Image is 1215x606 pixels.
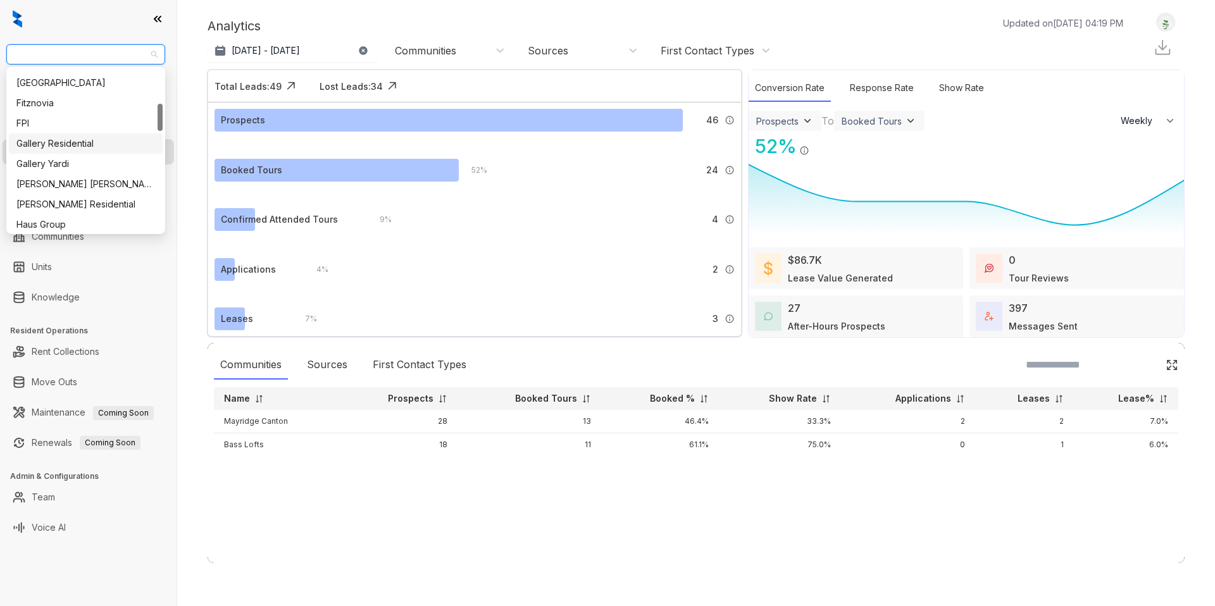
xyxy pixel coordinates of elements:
[985,264,994,273] img: TourReviews
[719,433,841,457] td: 75.0%
[32,224,84,249] a: Communities
[1121,114,1159,127] span: Weekly
[32,285,80,310] a: Knowledge
[221,163,282,177] div: Booked Tours
[10,325,177,337] h3: Resident Operations
[3,485,174,510] li: Team
[16,177,155,191] div: [PERSON_NAME] [PERSON_NAME]
[661,44,754,58] div: First Contact Types
[9,133,163,154] div: Gallery Residential
[214,410,339,433] td: Mayridge Canton
[799,145,809,156] img: Info
[13,10,22,28] img: logo
[9,194,163,214] div: Griffis Residential
[32,430,140,455] a: RenewalsComing Soon
[214,350,288,380] div: Communities
[339,410,458,433] td: 28
[388,392,433,405] p: Prospects
[1003,16,1123,30] p: Updated on [DATE] 04:19 PM
[844,75,920,102] div: Response Rate
[292,312,317,326] div: 7 %
[650,392,695,405] p: Booked %
[975,433,1074,457] td: 1
[221,213,338,226] div: Confirmed Attended Tours
[366,350,473,380] div: First Contact Types
[1113,109,1184,132] button: Weekly
[459,163,487,177] div: 52 %
[3,515,174,540] li: Voice AI
[3,400,174,425] li: Maintenance
[282,77,301,96] img: Click Icon
[383,77,402,96] img: Click Icon
[254,394,264,404] img: sorting
[801,114,814,127] img: ViewFilterArrow
[208,39,378,62] button: [DATE] - [DATE]
[9,214,163,235] div: Haus Group
[713,312,718,326] span: 3
[10,471,177,482] h3: Admin & Configurations
[1009,252,1016,268] div: 0
[749,75,831,102] div: Conversion Rate
[1159,394,1168,404] img: sorting
[725,314,735,324] img: Info
[764,312,773,321] img: AfterHoursConversations
[80,436,140,450] span: Coming Soon
[904,114,917,127] img: ViewFilterArrow
[1118,392,1154,405] p: Lease%
[458,433,601,457] td: 11
[764,261,773,276] img: LeaseValue
[1009,319,1078,333] div: Messages Sent
[3,254,174,280] li: Units
[32,339,99,364] a: Rent Collections
[712,213,718,226] span: 4
[1166,359,1178,371] img: Click Icon
[821,394,831,404] img: sorting
[32,254,52,280] a: Units
[821,113,834,128] div: To
[769,392,817,405] p: Show Rate
[706,113,718,127] span: 46
[756,116,799,127] div: Prospects
[32,369,77,395] a: Move Outs
[1009,271,1069,285] div: Tour Reviews
[301,350,354,380] div: Sources
[1139,359,1150,370] img: SearchIcon
[515,392,577,405] p: Booked Tours
[841,410,975,433] td: 2
[208,16,261,35] p: Analytics
[788,300,801,316] div: 27
[232,44,300,57] p: [DATE] - [DATE]
[601,410,719,433] td: 46.4%
[1074,433,1178,457] td: 6.0%
[788,252,822,268] div: $86.7K
[3,139,174,164] li: Leasing
[3,85,174,110] li: Leads
[3,369,174,395] li: Move Outs
[582,394,591,404] img: sorting
[725,165,735,175] img: Info
[9,113,163,133] div: FPI
[706,163,718,177] span: 24
[9,73,163,93] div: Fairfield
[725,115,735,125] img: Info
[809,134,828,153] img: Click Icon
[725,214,735,225] img: Info
[339,433,458,457] td: 18
[3,430,174,455] li: Renewals
[749,132,797,161] div: 52 %
[719,410,841,433] td: 33.3%
[956,394,965,404] img: sorting
[32,485,55,510] a: Team
[14,45,158,64] span: Gallery Yardi
[458,410,601,433] td: 13
[224,392,250,405] p: Name
[1074,410,1178,433] td: 7.0%
[841,433,975,457] td: 0
[3,170,174,195] li: Collections
[215,80,282,93] div: Total Leads: 49
[214,433,339,457] td: Bass Lofts
[1009,300,1028,316] div: 397
[16,96,155,110] div: Fitznovia
[304,263,328,276] div: 4 %
[601,433,719,457] td: 61.1%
